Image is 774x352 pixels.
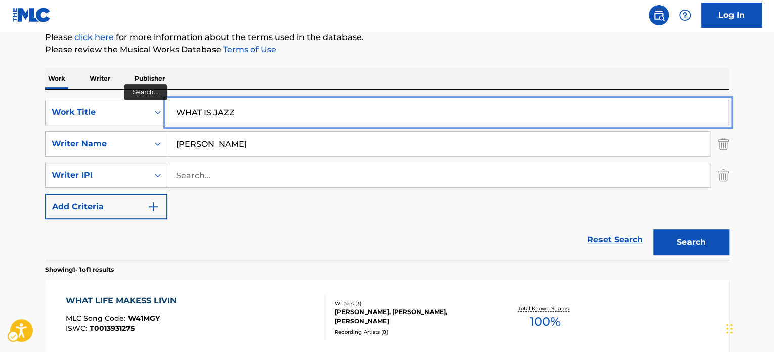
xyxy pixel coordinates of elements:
a: Music industry terminology | mechanical licensing collective [74,32,114,42]
a: Log In [701,3,762,28]
img: Delete Criterion [718,131,729,157]
img: search [653,9,665,21]
p: Please for more information about the terms used in the database. [45,31,729,44]
div: Work Title [52,106,143,119]
button: Add Criteria [45,194,167,219]
div: Writers ( 3 ) [335,300,488,307]
a: Reset Search [582,228,648,251]
img: help [679,9,691,21]
div: Writer Name [52,138,143,150]
form: Search Form [45,100,729,260]
p: Publisher [132,68,168,89]
button: Search [653,229,729,255]
div: Recording Artists ( 0 ) [335,328,488,336]
img: MLC Logo [12,8,51,22]
p: Please review the Musical Works Database [45,44,729,56]
p: Work [45,68,68,89]
input: Search... [167,163,710,187]
input: Search... [167,100,728,125]
img: 9d2ae6d4665cec9f34b9.svg [147,201,159,213]
div: [PERSON_NAME], [PERSON_NAME], [PERSON_NAME] [335,307,488,326]
p: Showing 1 - 1 of 1 results [45,265,114,275]
p: Total Known Shares: [518,305,572,312]
p: Writer [87,68,113,89]
input: Search... [167,132,710,156]
span: 100 % [529,312,560,331]
span: ISWC : [66,324,90,333]
div: Writer IPI [52,169,143,181]
div: WHAT LIFE MAKESS LIVIN [66,295,182,307]
div: Drag [726,314,733,344]
span: MLC Song Code : [66,314,128,323]
iframe: Hubspot Iframe [723,303,774,352]
a: Terms of Use [221,45,276,54]
span: W41MGY [128,314,160,323]
div: Chat Widget [723,303,774,352]
img: Delete Criterion [718,163,729,188]
span: T0013931275 [90,324,135,333]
